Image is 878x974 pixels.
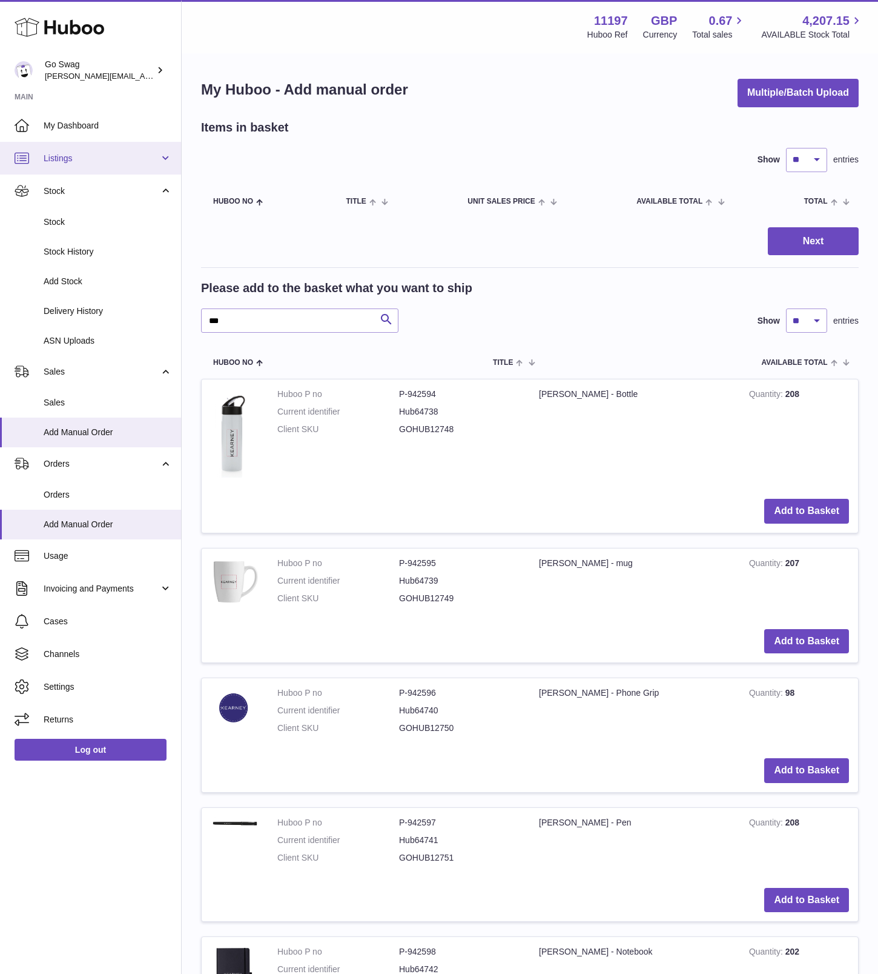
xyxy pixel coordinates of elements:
dt: Huboo P no [277,687,399,699]
dt: Huboo P no [277,817,399,829]
span: Stock [44,216,172,228]
dt: Client SKU [277,722,399,734]
span: Orders [44,489,172,501]
div: Currency [643,29,678,41]
dt: Huboo P no [277,946,399,958]
dd: GOHUB12749 [399,593,521,604]
div: Go Swag [45,59,154,82]
span: Orders [44,458,159,470]
span: Total [804,198,828,205]
dd: GOHUB12751 [399,852,521,864]
button: Next [768,227,859,256]
span: My Dashboard [44,120,172,132]
span: Add Manual Order [44,427,172,438]
span: Invoicing and Payments [44,583,159,595]
span: AVAILABLE Total [762,359,828,367]
dd: GOHUB12748 [399,424,521,435]
td: [PERSON_NAME] - Pen [530,808,740,879]
dt: Current identifier [277,835,399,846]
strong: Quantity [749,688,785,701]
td: 98 [740,678,858,749]
span: Title [346,198,366,205]
span: entries [833,315,859,327]
span: Huboo no [213,198,253,205]
dt: Huboo P no [277,558,399,569]
span: Returns [44,714,172,725]
span: AVAILABLE Stock Total [761,29,863,41]
td: 207 [740,549,858,619]
span: Delivery History [44,305,172,317]
strong: Quantity [749,558,785,571]
a: 4,207.15 AVAILABLE Stock Total [761,13,863,41]
span: Channels [44,649,172,660]
strong: 11197 [594,13,628,29]
dd: P-942596 [399,687,521,699]
strong: GBP [651,13,677,29]
strong: Quantity [749,389,785,402]
span: Add Stock [44,276,172,287]
img: Kearney - mug [211,558,259,608]
dd: P-942594 [399,389,521,400]
button: Add to Basket [764,629,849,654]
dd: P-942595 [399,558,521,569]
img: Kearney - Bottle [211,389,259,478]
dd: GOHUB12750 [399,722,521,734]
div: Huboo Ref [587,29,628,41]
span: Stock History [44,246,172,258]
span: 4,207.15 [802,13,850,29]
img: Kearney - Pen [211,817,259,831]
dd: P-942598 [399,946,521,958]
img: leigh@goswag.com [15,61,33,79]
span: Settings [44,681,172,693]
button: Add to Basket [764,888,849,913]
span: Listings [44,153,159,164]
td: [PERSON_NAME] - Phone Grip [530,678,740,749]
button: Add to Basket [764,499,849,524]
span: Usage [44,550,172,562]
dt: Current identifier [277,406,399,418]
td: [PERSON_NAME] - Bottle [530,379,740,490]
span: 0.67 [709,13,733,29]
button: Multiple/Batch Upload [738,79,859,107]
span: Sales [44,397,172,409]
strong: Quantity [749,818,785,830]
dd: Hub64738 [399,406,521,418]
strong: Quantity [749,947,785,959]
img: Kearney - Phone Grip [211,687,259,730]
label: Show [758,154,780,165]
span: [PERSON_NAME][EMAIL_ADDRESS][DOMAIN_NAME] [45,71,243,81]
dd: P-942597 [399,817,521,829]
dt: Client SKU [277,593,399,604]
dt: Client SKU [277,852,399,864]
span: Stock [44,185,159,197]
a: Log out [15,739,167,761]
span: Total sales [692,29,746,41]
td: 208 [740,808,858,879]
span: Sales [44,366,159,378]
span: Unit Sales Price [467,198,535,205]
button: Add to Basket [764,758,849,783]
span: Huboo no [213,359,253,367]
dt: Huboo P no [277,389,399,400]
h1: My Huboo - Add manual order [201,80,408,99]
dt: Current identifier [277,705,399,716]
a: 0.67 Total sales [692,13,746,41]
td: [PERSON_NAME] - mug [530,549,740,619]
span: entries [833,154,859,165]
dd: Hub64740 [399,705,521,716]
span: ASN Uploads [44,335,172,347]
dd: Hub64741 [399,835,521,846]
h2: Items in basket [201,119,289,136]
dt: Current identifier [277,575,399,587]
span: Cases [44,616,172,627]
span: AVAILABLE Total [636,198,702,205]
span: Add Manual Order [44,519,172,530]
h2: Please add to the basket what you want to ship [201,280,472,296]
dd: Hub64739 [399,575,521,587]
span: Title [493,359,513,367]
td: 208 [740,379,858,490]
label: Show [758,315,780,327]
dt: Client SKU [277,424,399,435]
